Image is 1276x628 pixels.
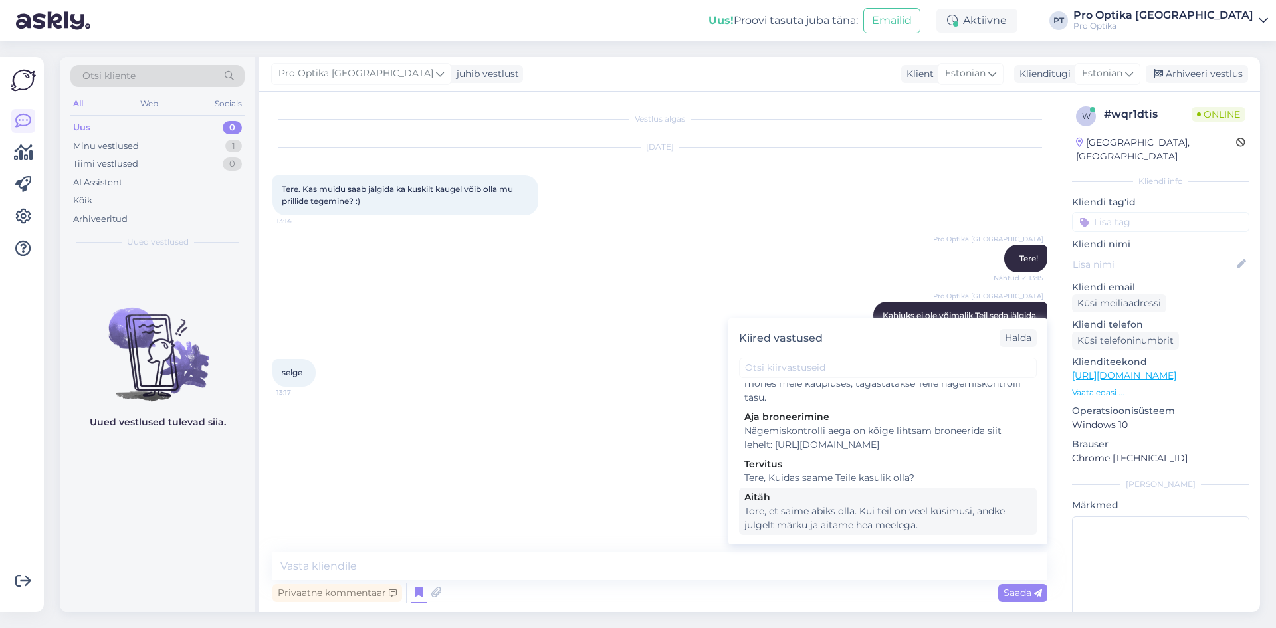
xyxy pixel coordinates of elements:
div: 1 [225,140,242,153]
span: 13:14 [276,216,326,226]
button: Emailid [863,8,920,33]
span: Tere. Kas muidu saab jälgida ka kuskilt kaugel võib olla mu prillide tegemine? :) [282,184,515,206]
div: Tiimi vestlused [73,157,138,171]
div: Kõik [73,194,92,207]
p: Operatsioonisüsteem [1072,404,1249,418]
input: Otsi kiirvastuseid [739,358,1037,378]
div: Aitäh [744,490,1031,504]
div: Aja broneerimine [744,410,1031,424]
div: [PERSON_NAME] [1072,478,1249,490]
p: Kliendi telefon [1072,318,1249,332]
div: Aitäh, et oled klient [744,538,1031,552]
span: Otsi kliente [82,69,136,83]
div: Arhiveeritud [73,213,128,226]
div: Vestlus algas [272,113,1047,125]
div: Proovi tasuta juba täna: [708,13,858,29]
div: [DATE] [272,141,1047,153]
span: Pro Optika [GEOGRAPHIC_DATA] [933,291,1043,301]
span: Tere! [1019,253,1038,263]
div: AI Assistent [73,176,122,189]
div: Klient [901,67,934,81]
div: Klienditugi [1014,67,1071,81]
div: # wqr1dtis [1104,106,1192,122]
div: juhib vestlust [451,67,519,81]
p: Kliendi tag'id [1072,195,1249,209]
div: Küsi telefoninumbrit [1072,332,1179,350]
div: Kiired vastused [739,330,823,346]
p: Märkmed [1072,498,1249,512]
div: 0 [223,157,242,171]
span: Saada [1004,587,1042,599]
div: [GEOGRAPHIC_DATA], [GEOGRAPHIC_DATA] [1076,136,1236,163]
div: Tervitus [744,457,1031,471]
div: Aktiivne [936,9,1017,33]
p: Windows 10 [1072,418,1249,432]
p: Uued vestlused tulevad siia. [90,415,226,429]
div: Tere, Kuidas saame Teile kasulik olla? [744,471,1031,485]
a: Pro Optika [GEOGRAPHIC_DATA]Pro Optika [1073,10,1268,31]
div: PT [1049,11,1068,30]
span: Pro Optika [GEOGRAPHIC_DATA] [278,66,433,81]
input: Lisa nimi [1073,257,1234,272]
p: Kliendi email [1072,280,1249,294]
a: [URL][DOMAIN_NAME] [1072,369,1176,381]
div: Halda [1000,329,1037,347]
div: All [70,95,86,112]
div: Kliendi info [1072,175,1249,187]
span: Uued vestlused [127,236,189,248]
p: Klienditeekond [1072,355,1249,369]
span: Nähtud ✓ 13:15 [994,273,1043,283]
div: Pro Optika [GEOGRAPHIC_DATA] [1073,10,1253,21]
span: Estonian [945,66,986,81]
span: Estonian [1082,66,1122,81]
p: Chrome [TECHNICAL_ID] [1072,451,1249,465]
div: Web [138,95,161,112]
span: Online [1192,107,1245,122]
div: Minu vestlused [73,140,139,153]
div: Arhiveeri vestlus [1146,65,1248,83]
b: Uus! [708,14,734,27]
span: 13:17 [276,387,326,397]
div: Küsi meiliaadressi [1072,294,1166,312]
div: 0 [223,121,242,134]
p: Vaata edasi ... [1072,387,1249,399]
span: Kahjuks ei ole võimalik Teil seda jälgida. [883,310,1038,320]
div: Nägemiskontrolli aega on kõige lihtsam broneerida siit lehelt: [URL][DOMAIN_NAME] [744,424,1031,452]
input: Lisa tag [1072,212,1249,232]
span: selge [282,367,302,377]
span: Pro Optika [GEOGRAPHIC_DATA] [933,234,1043,244]
div: Socials [212,95,245,112]
div: Tore, et saime abiks olla. Kui teil on veel küsimusi, andke julgelt märku ja aitame hea meelega. [744,504,1031,532]
img: No chats [60,284,255,403]
div: Pro Optika [1073,21,1253,31]
p: Kliendi nimi [1072,237,1249,251]
div: Privaatne kommentaar [272,584,402,602]
span: w [1082,111,1091,121]
p: Brauser [1072,437,1249,451]
div: Uus [73,121,90,134]
img: Askly Logo [11,68,36,93]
